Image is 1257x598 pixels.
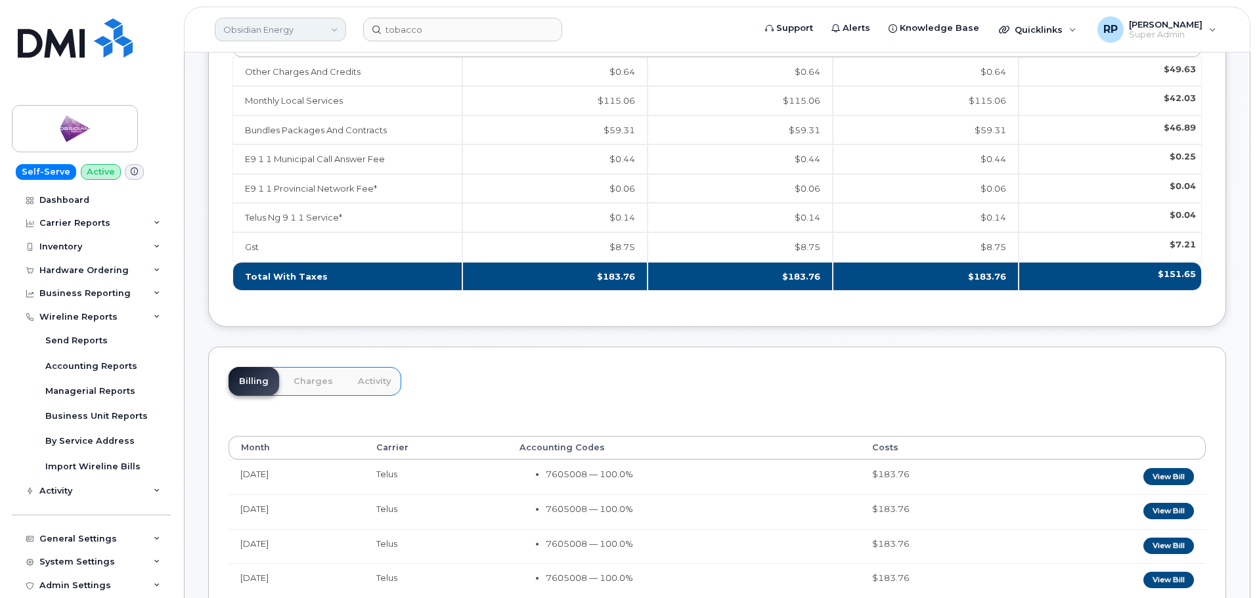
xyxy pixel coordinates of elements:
a: Obsidian Energy [215,18,346,41]
a: Activity [347,367,401,396]
span: [PERSON_NAME] [1129,19,1202,30]
td: [DATE] [229,529,364,564]
div: Quicklinks [990,16,1086,43]
span: Alerts [843,22,870,35]
td: $0.64 [462,57,648,87]
th: $0.04 [1019,203,1202,232]
th: $49.63 [1019,57,1202,87]
a: Support [756,15,822,41]
td: Telus [364,529,507,564]
td: Other Charges And Credits [232,57,462,87]
td: $0.06 [833,174,1018,203]
a: View Bill [1143,572,1194,588]
th: $46.89 [1019,116,1202,145]
td: $8.75 [462,232,648,262]
a: Charges [283,367,343,396]
td: Gst [232,232,462,262]
td: $0.44 [833,144,1018,174]
th: $7.21 [1019,232,1202,262]
input: Find something... [363,18,562,41]
td: $0.64 [833,57,1018,87]
td: $0.44 [648,144,833,174]
td: $59.31 [833,116,1018,145]
td: $0.44 [462,144,648,174]
td: $8.75 [833,232,1018,262]
th: Costs [860,436,1017,459]
div: Ryan Partack [1088,16,1225,43]
td: $0.06 [648,174,833,203]
td: $183.76 [833,262,1018,291]
td: $59.31 [462,116,648,145]
td: $183.76 [860,563,1017,598]
th: $151.65 [1019,262,1202,291]
th: $0.25 [1019,144,1202,174]
span: Knowledge Base [900,22,979,35]
td: $183.76 [648,262,833,291]
li: 7605008 — 100.0% [546,468,849,481]
td: $183.76 [462,262,648,291]
td: $115.06 [462,86,648,116]
td: $0.14 [648,203,833,232]
a: View Bill [1143,503,1194,519]
td: $183.76 [860,494,1017,529]
td: [DATE] [229,459,364,494]
a: View Bill [1143,468,1194,484]
li: 7605008 — 100.0% [546,572,849,584]
span: Super Admin [1129,30,1202,40]
td: $0.06 [462,174,648,203]
td: Telus [364,563,507,598]
td: [DATE] [229,494,364,529]
td: Telus [364,459,507,494]
a: Knowledge Base [879,15,988,41]
td: Bundles Packages And Contracts [232,116,462,145]
td: E9 1 1 Municipal Call Answer Fee [232,144,462,174]
th: Accounting Codes [508,436,860,459]
td: $183.76 [860,529,1017,564]
td: Total With Taxes [232,262,462,291]
span: RP [1103,22,1118,37]
a: View Bill [1143,538,1194,554]
td: $0.64 [648,57,833,87]
td: $59.31 [648,116,833,145]
span: Quicklinks [1015,24,1063,35]
td: $0.14 [462,203,648,232]
th: $42.03 [1019,86,1202,116]
li: 7605008 — 100.0% [546,538,849,550]
a: Alerts [822,15,879,41]
td: Telus Ng 9 1 1 Service* [232,203,462,232]
td: $183.76 [860,459,1017,494]
a: Billing [229,367,279,396]
td: $115.06 [833,86,1018,116]
th: $0.04 [1019,174,1202,203]
td: [DATE] [229,563,364,598]
td: Monthly Local Services [232,86,462,116]
th: Month [229,436,364,459]
li: 7605008 — 100.0% [546,503,849,515]
td: Telus [364,494,507,529]
span: Support [776,22,813,35]
td: E9 1 1 Provincial Network Fee* [232,174,462,203]
td: $0.14 [833,203,1018,232]
td: $8.75 [648,232,833,262]
th: Carrier [364,436,507,459]
td: $115.06 [648,86,833,116]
